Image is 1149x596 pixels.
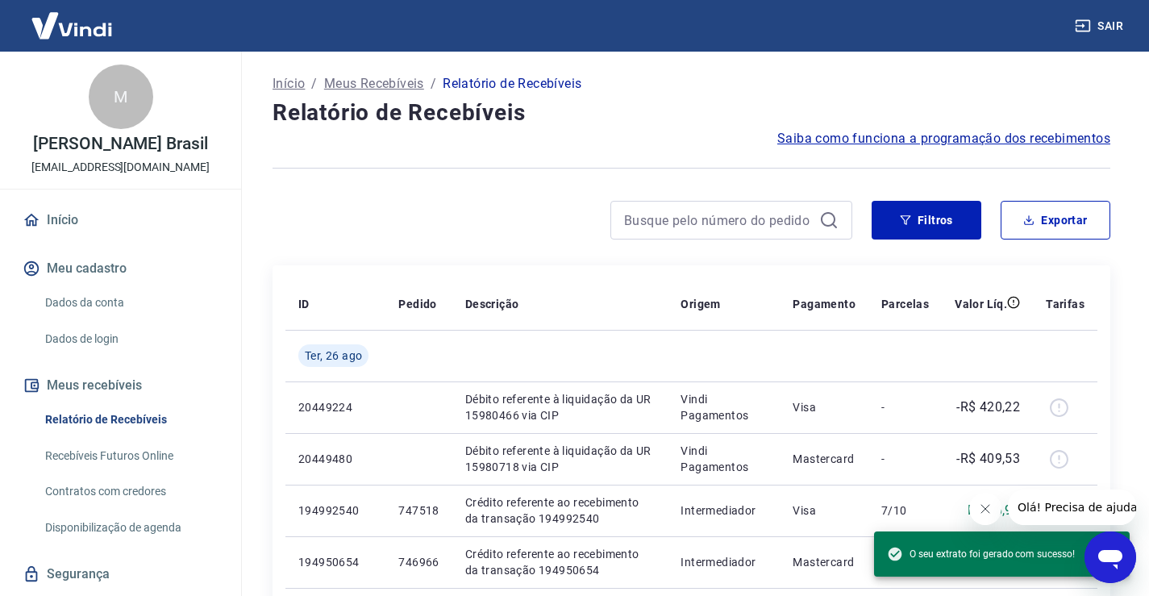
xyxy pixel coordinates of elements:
p: Descrição [465,296,519,312]
iframe: Fechar mensagem [969,493,1001,525]
p: - [881,451,929,467]
p: Pedido [398,296,436,312]
p: Relatório de Recebíveis [443,74,581,94]
iframe: Botão para abrir a janela de mensagens [1084,531,1136,583]
iframe: Mensagem da empresa [1008,490,1136,525]
div: M [89,65,153,129]
span: Ter, 26 ago [305,348,362,364]
p: Crédito referente ao recebimento da transação 194950654 [465,546,656,578]
p: 7/10 [881,502,929,519]
p: Tarifas [1046,296,1084,312]
p: Valor Líq. [955,296,1007,312]
button: Meus recebíveis [19,368,222,403]
button: Filtros [872,201,981,240]
p: 194992540 [298,502,373,519]
a: Segurança [19,556,222,592]
p: 747518 [398,502,439,519]
p: R$ 16,93 [968,501,1020,520]
span: O seu extrato foi gerado com sucesso! [887,546,1075,562]
a: Relatório de Recebíveis [39,403,222,436]
p: Débito referente à liquidação da UR 15980718 via CIP [465,443,656,475]
p: 20449480 [298,451,373,467]
p: Vindi Pagamentos [681,391,767,423]
span: Olá! Precisa de ajuda? [10,11,135,24]
a: Dados de login [39,323,222,356]
p: Visa [793,502,856,519]
p: / [311,74,317,94]
p: Mastercard [793,451,856,467]
p: [PERSON_NAME] Brasil [33,135,208,152]
p: / [431,74,436,94]
p: Visa [793,399,856,415]
p: 746966 [398,554,439,570]
p: -R$ 420,22 [956,398,1020,417]
a: Início [19,202,222,238]
p: -R$ 409,53 [956,449,1020,469]
h4: Relatório de Recebíveis [273,97,1110,129]
p: Pagamento [793,296,856,312]
input: Busque pelo número do pedido [624,208,813,232]
a: Disponibilização de agenda [39,511,222,544]
button: Sair [1072,11,1130,41]
p: ID [298,296,310,312]
a: Saiba como funciona a programação dos recebimentos [777,129,1110,148]
p: 20449224 [298,399,373,415]
p: Parcelas [881,296,929,312]
button: Exportar [1001,201,1110,240]
p: Intermediador [681,554,767,570]
p: [EMAIL_ADDRESS][DOMAIN_NAME] [31,159,210,176]
img: Vindi [19,1,124,50]
p: Crédito referente ao recebimento da transação 194992540 [465,494,656,527]
p: Intermediador [681,502,767,519]
p: Origem [681,296,720,312]
p: Vindi Pagamentos [681,443,767,475]
p: Débito referente à liquidação da UR 15980466 via CIP [465,391,656,423]
a: Recebíveis Futuros Online [39,440,222,473]
p: Mastercard [793,554,856,570]
a: Contratos com credores [39,475,222,508]
button: Meu cadastro [19,251,222,286]
p: 194950654 [298,554,373,570]
p: - [881,399,929,415]
a: Meus Recebíveis [324,74,424,94]
a: Dados da conta [39,286,222,319]
a: Início [273,74,305,94]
